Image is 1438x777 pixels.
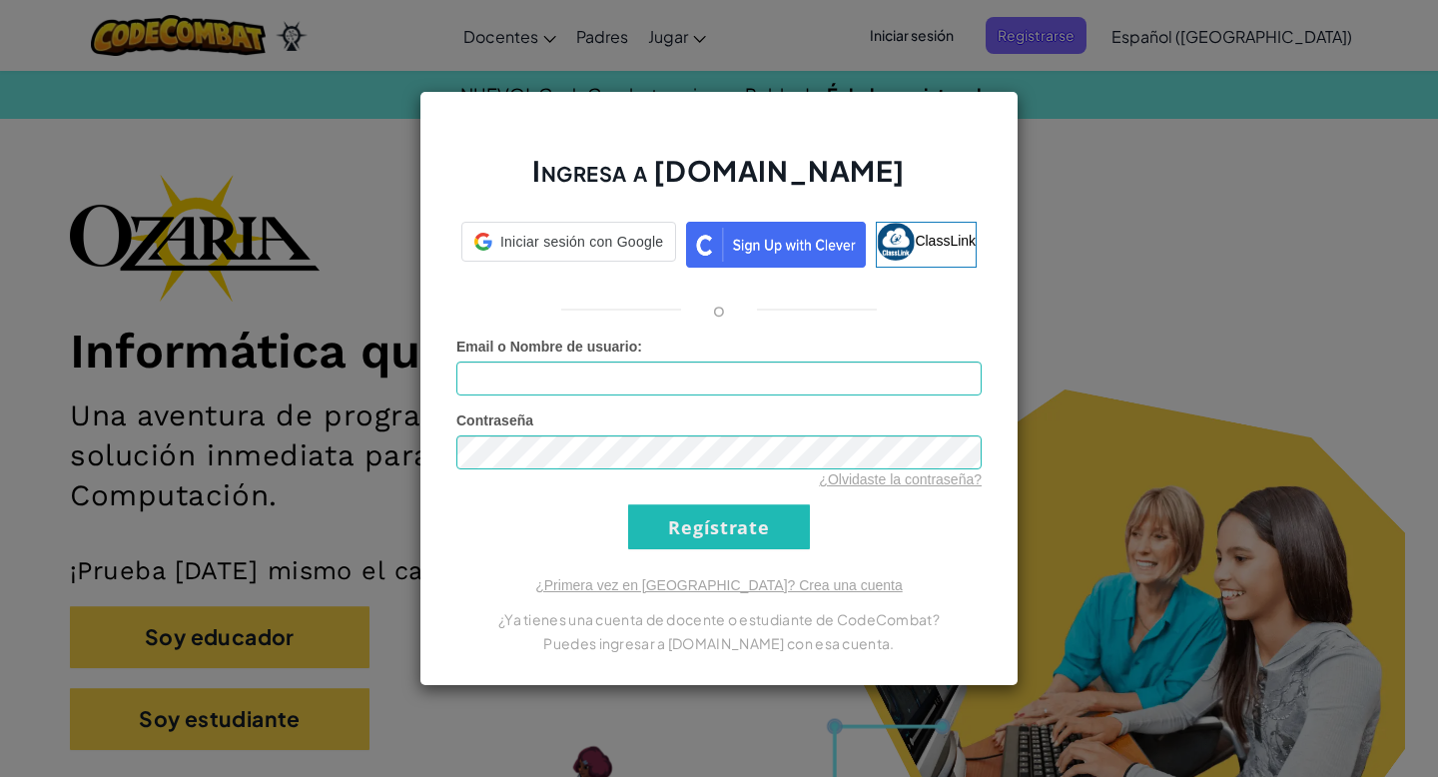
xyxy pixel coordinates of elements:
p: ¿Ya tienes una cuenta de docente o estudiante de CodeCombat? [456,607,982,631]
img: clever_sso_button@2x.png [686,222,866,268]
a: ¿Primera vez en [GEOGRAPHIC_DATA]? Crea una cuenta [535,577,903,593]
label: : [456,337,642,357]
span: Iniciar sesión con Google [500,232,663,252]
span: ClassLink [915,233,976,249]
span: Contraseña [456,412,533,428]
h2: Ingresa a [DOMAIN_NAME] [456,152,982,210]
a: Iniciar sesión con Google [461,222,676,268]
input: Regístrate [628,504,810,549]
div: Iniciar sesión con Google [461,222,676,262]
span: Email o Nombre de usuario [456,339,637,355]
img: classlink-logo-small.png [877,223,915,261]
p: o [713,298,725,322]
a: ¿Olvidaste la contraseña? [819,471,982,487]
p: Puedes ingresar a [DOMAIN_NAME] con esa cuenta. [456,631,982,655]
